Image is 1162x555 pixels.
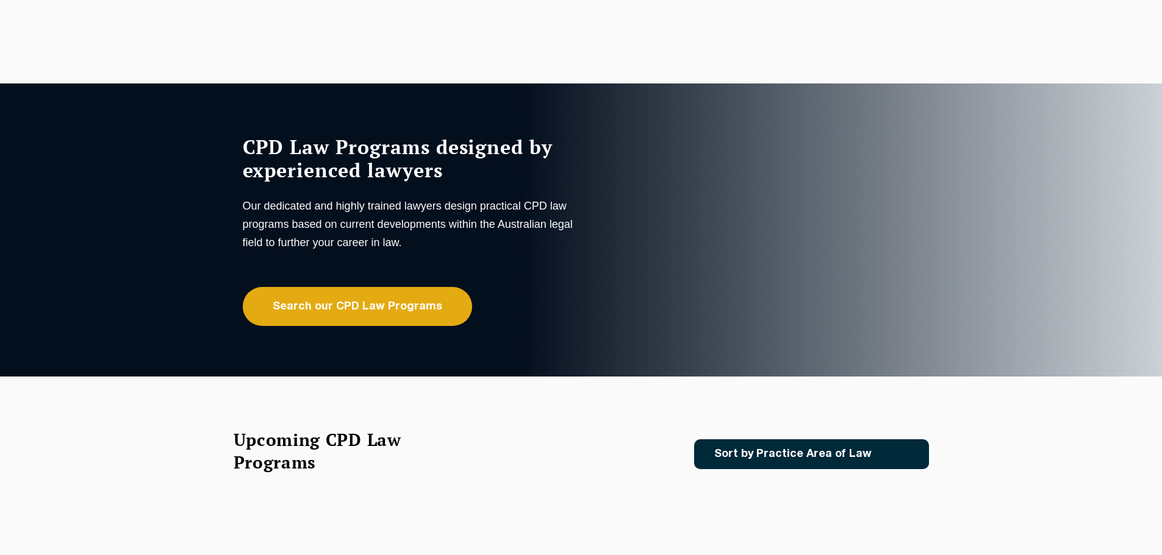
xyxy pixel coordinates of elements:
h2: Upcoming CPD Law Programs [234,428,432,473]
a: Search our CPD Law Programs [243,287,472,326]
p: Our dedicated and highly trained lawyers design practical CPD law programs based on current devel... [243,197,578,252]
a: Sort by Practice Area of Law [694,439,929,469]
img: Icon [891,449,905,459]
h1: CPD Law Programs designed by experienced lawyers [243,135,578,182]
